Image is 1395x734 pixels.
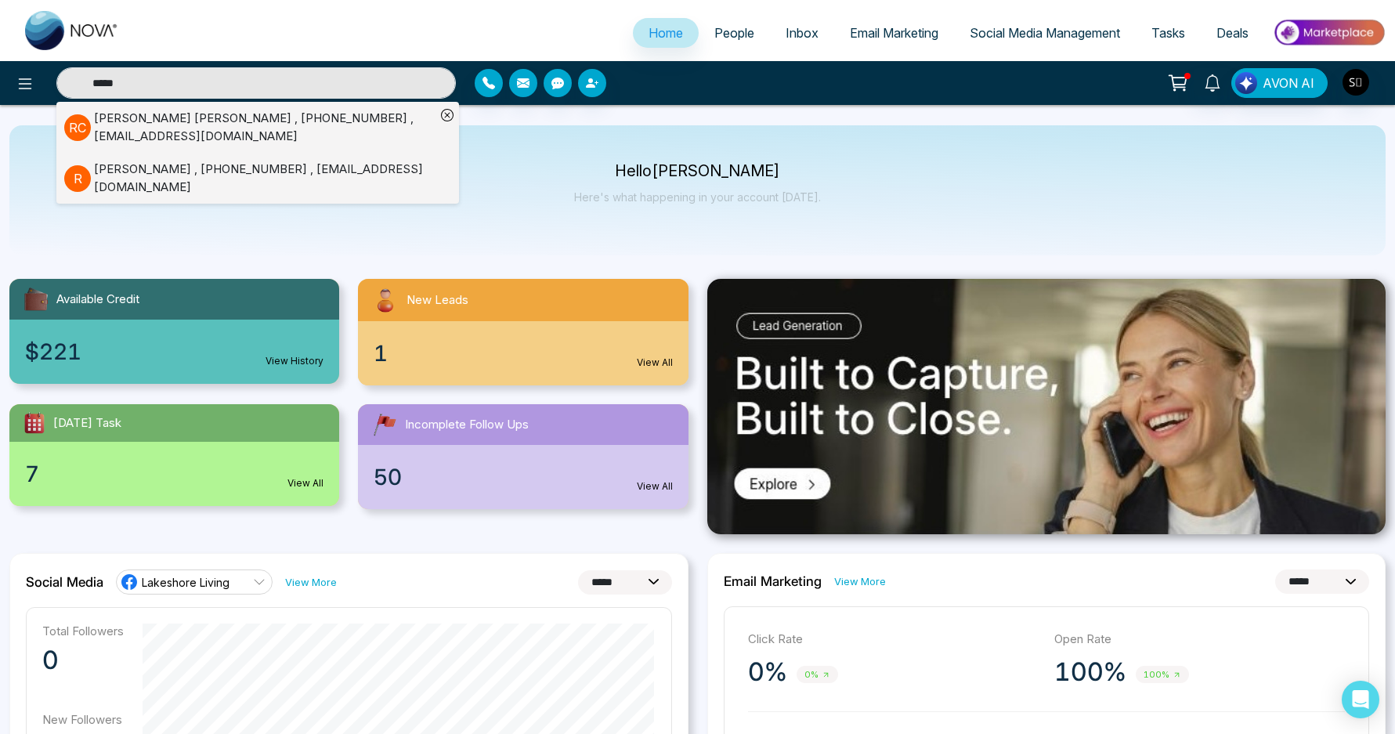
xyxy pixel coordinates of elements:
p: 0% [748,656,787,688]
p: Open Rate [1054,631,1345,649]
span: Inbox [786,25,819,41]
img: availableCredit.svg [22,285,50,313]
img: followUps.svg [370,410,399,439]
img: Market-place.gif [1272,15,1386,50]
div: Open Intercom Messenger [1342,681,1379,718]
span: [DATE] Task [53,414,121,432]
span: Home [649,25,683,41]
span: Incomplete Follow Ups [405,416,529,434]
p: R C [64,114,91,141]
span: 7 [25,457,39,490]
span: New Leads [407,291,468,309]
a: Inbox [770,18,834,48]
p: Hello [PERSON_NAME] [574,165,821,178]
a: Tasks [1136,18,1201,48]
p: Total Followers [42,624,124,638]
img: todayTask.svg [22,410,47,436]
button: AVON AI [1231,68,1328,98]
a: People [699,18,770,48]
a: Social Media Management [954,18,1136,48]
p: Here's what happening in your account [DATE]. [574,190,821,204]
a: View More [834,574,886,589]
span: 0% [797,666,838,684]
div: [PERSON_NAME] , [PHONE_NUMBER] , [EMAIL_ADDRESS][DOMAIN_NAME] [94,161,435,196]
a: Home [633,18,699,48]
span: Available Credit [56,291,139,309]
img: User Avatar [1343,69,1369,96]
a: View All [287,476,323,490]
div: [PERSON_NAME] [PERSON_NAME] , [PHONE_NUMBER] , [EMAIL_ADDRESS][DOMAIN_NAME] [94,110,435,145]
p: Click Rate [748,631,1039,649]
span: Lakeshore Living [142,575,229,590]
a: New Leads1View All [349,279,697,385]
span: People [714,25,754,41]
span: 50 [374,461,402,494]
a: View History [266,354,323,368]
span: Email Marketing [850,25,938,41]
img: Lead Flow [1235,72,1257,94]
p: 100% [1054,656,1126,688]
img: Nova CRM Logo [25,11,119,50]
a: View All [637,356,673,370]
img: . [707,279,1386,534]
p: New Followers [42,712,124,727]
span: Deals [1216,25,1249,41]
a: Email Marketing [834,18,954,48]
span: 1 [374,337,388,370]
img: newLeads.svg [370,285,400,315]
span: $221 [25,335,81,368]
a: Incomplete Follow Ups50View All [349,404,697,509]
span: 100% [1136,666,1189,684]
a: View All [637,479,673,494]
span: Social Media Management [970,25,1120,41]
p: 0 [42,645,124,676]
span: AVON AI [1263,74,1314,92]
span: Tasks [1151,25,1185,41]
a: View More [285,575,337,590]
a: Deals [1201,18,1264,48]
p: R [64,165,91,192]
h2: Email Marketing [724,573,822,589]
h2: Social Media [26,574,103,590]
